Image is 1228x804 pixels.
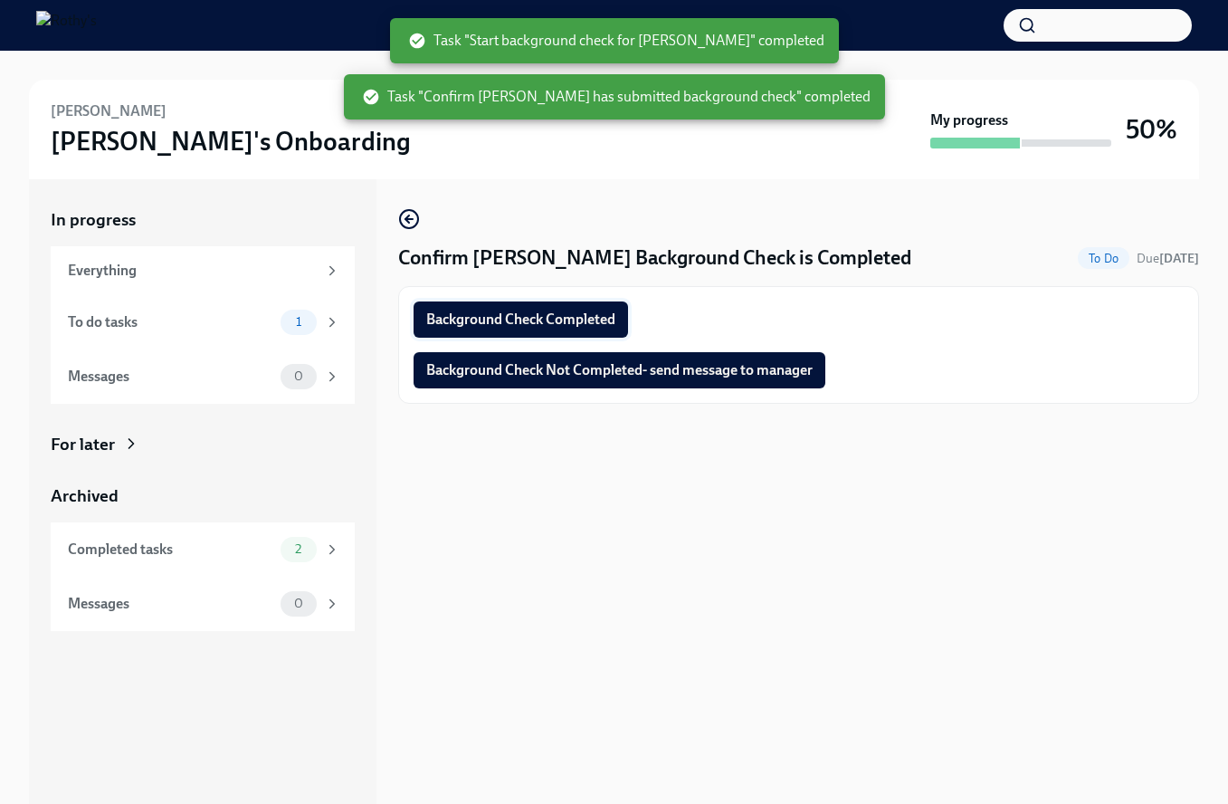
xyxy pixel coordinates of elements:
span: Background Check Not Completed- send message to manager [426,361,813,379]
span: 0 [283,369,314,383]
a: In progress [51,208,355,232]
span: Background Check Completed [426,311,615,329]
img: Rothy's [36,11,97,40]
div: Everything [68,261,317,281]
div: Completed tasks [68,540,273,560]
span: 0 [283,597,314,610]
a: To do tasks1 [51,295,355,349]
div: For later [51,433,115,456]
h3: 50% [1126,113,1177,146]
strong: My progress [930,110,1008,130]
a: Archived [51,484,355,508]
h3: [PERSON_NAME]'s Onboarding [51,125,411,158]
div: To do tasks [68,312,273,332]
span: Task "Confirm [PERSON_NAME] has submitted background check" completed [362,87,871,107]
a: Completed tasks2 [51,522,355,577]
div: Messages [68,594,273,614]
h6: [PERSON_NAME] [51,101,167,121]
button: Background Check Not Completed- send message to manager [414,352,825,388]
a: Everything [51,246,355,295]
a: Messages0 [51,349,355,404]
strong: [DATE] [1159,251,1199,266]
span: 1 [285,315,312,329]
span: Due [1137,251,1199,266]
a: For later [51,433,355,456]
div: Messages [68,367,273,387]
span: To Do [1078,252,1129,265]
button: Background Check Completed [414,301,628,338]
span: August 15th, 2025 09:00 [1137,250,1199,267]
span: 2 [284,542,312,556]
span: Task "Start background check for [PERSON_NAME]" completed [408,31,824,51]
a: Messages0 [51,577,355,631]
h4: Confirm [PERSON_NAME] Background Check is Completed [398,244,911,272]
